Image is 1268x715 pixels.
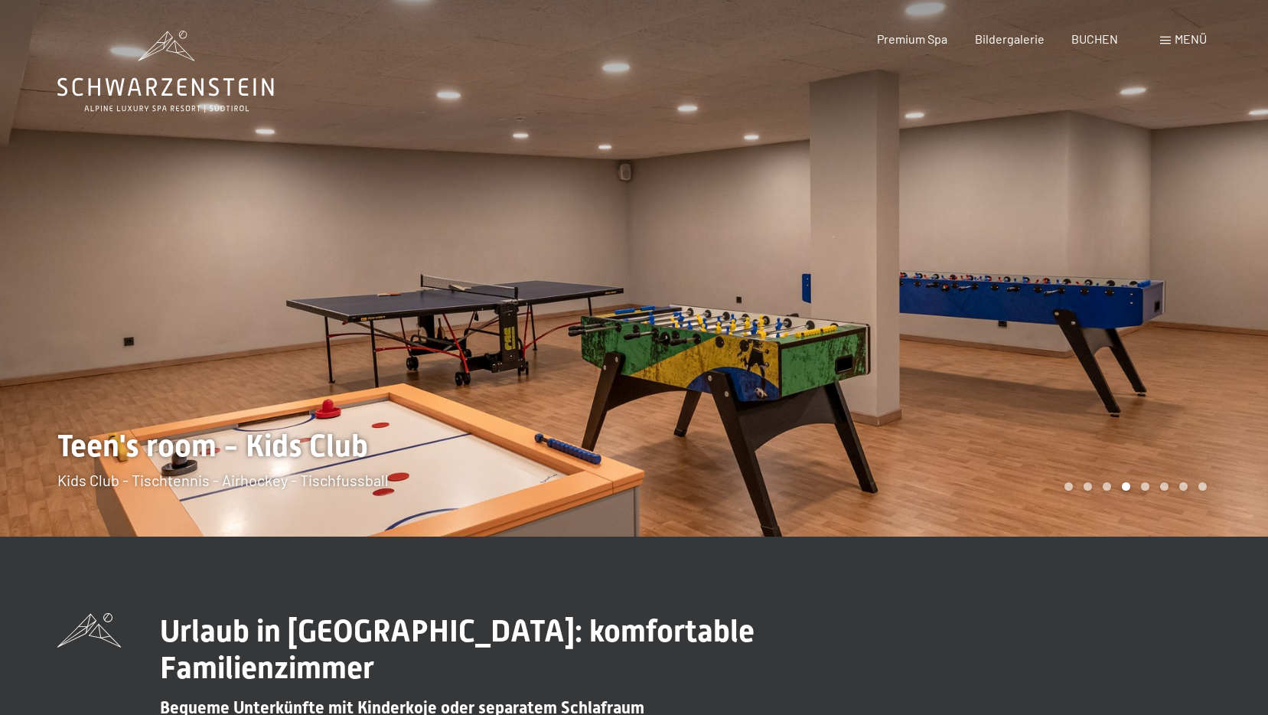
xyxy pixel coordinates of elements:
[160,613,755,686] span: Urlaub in [GEOGRAPHIC_DATA]: komfortable Familienzimmer
[1160,482,1169,491] div: Carousel Page 6
[1103,482,1111,491] div: Carousel Page 3
[1059,482,1207,491] div: Carousel Pagination
[1179,482,1188,491] div: Carousel Page 7
[1141,482,1149,491] div: Carousel Page 5
[975,31,1045,46] a: Bildergalerie
[1122,482,1130,491] div: Carousel Page 4 (Current Slide)
[1175,31,1207,46] span: Menü
[1071,31,1118,46] a: BUCHEN
[1064,482,1073,491] div: Carousel Page 1
[877,31,947,46] a: Premium Spa
[1084,482,1092,491] div: Carousel Page 2
[1198,482,1207,491] div: Carousel Page 8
